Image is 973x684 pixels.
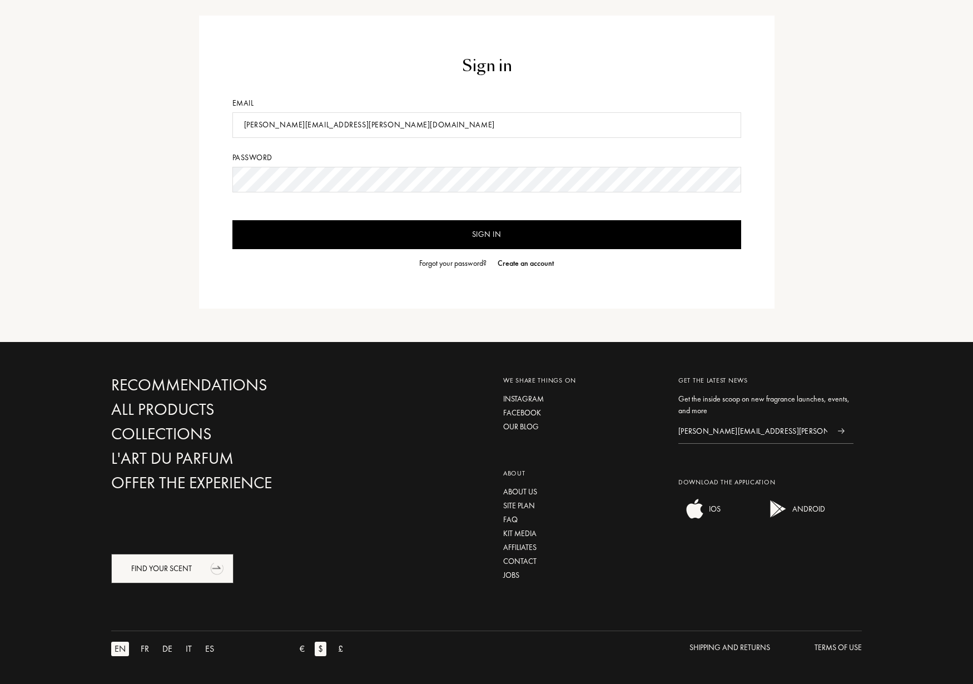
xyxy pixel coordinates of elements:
[111,473,350,493] a: Offer the experience
[111,424,350,444] a: Collections
[232,97,741,109] div: Email
[315,642,326,656] div: $
[767,498,790,520] img: android app
[815,642,862,656] a: Terms of use
[503,421,662,433] a: Our blog
[335,642,353,656] a: £
[111,642,137,656] a: EN
[111,400,350,419] a: All products
[815,642,862,653] div: Terms of use
[202,642,217,656] div: ES
[315,642,335,656] a: $
[296,642,315,656] a: €
[232,152,741,163] div: Password
[503,569,662,581] a: Jobs
[678,393,853,417] div: Get the inside scoop on new fragrance launches, events, and more
[492,257,554,269] a: Create an account
[232,220,741,249] input: Sign in
[111,449,350,468] a: L'Art du Parfum
[689,642,770,653] div: Shipping and Returns
[137,642,152,656] div: FR
[689,642,770,656] a: Shipping and Returns
[503,375,662,385] div: We share things on
[503,486,662,498] a: About us
[137,642,159,656] a: FR
[503,393,662,405] a: Instagram
[684,498,706,520] img: ios app
[837,428,845,434] img: news_send.svg
[206,557,229,579] div: animation
[419,257,487,269] div: Forgot your password?
[182,642,202,656] a: IT
[503,468,662,478] div: About
[678,477,853,487] div: Download the application
[503,514,662,526] a: FAQ
[678,375,853,385] div: Get the latest news
[503,407,662,419] a: Facebook
[232,112,741,138] input: Email
[111,642,129,656] div: EN
[762,512,825,522] a: android appANDROID
[503,542,662,553] a: Affiliates
[335,642,346,656] div: £
[503,556,662,567] a: Contact
[111,554,234,583] div: Find your scent
[503,500,662,512] a: Site plan
[159,642,176,656] div: DE
[706,498,721,520] div: IOS
[159,642,182,656] a: DE
[202,642,224,656] a: ES
[678,419,828,444] input: Email
[790,498,825,520] div: ANDROID
[296,642,308,656] div: €
[232,54,741,78] div: Sign in
[503,528,662,539] a: Kit media
[182,642,195,656] div: IT
[498,257,554,269] div: Create an account
[678,512,721,522] a: ios appIOS
[111,375,350,395] a: Recommendations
